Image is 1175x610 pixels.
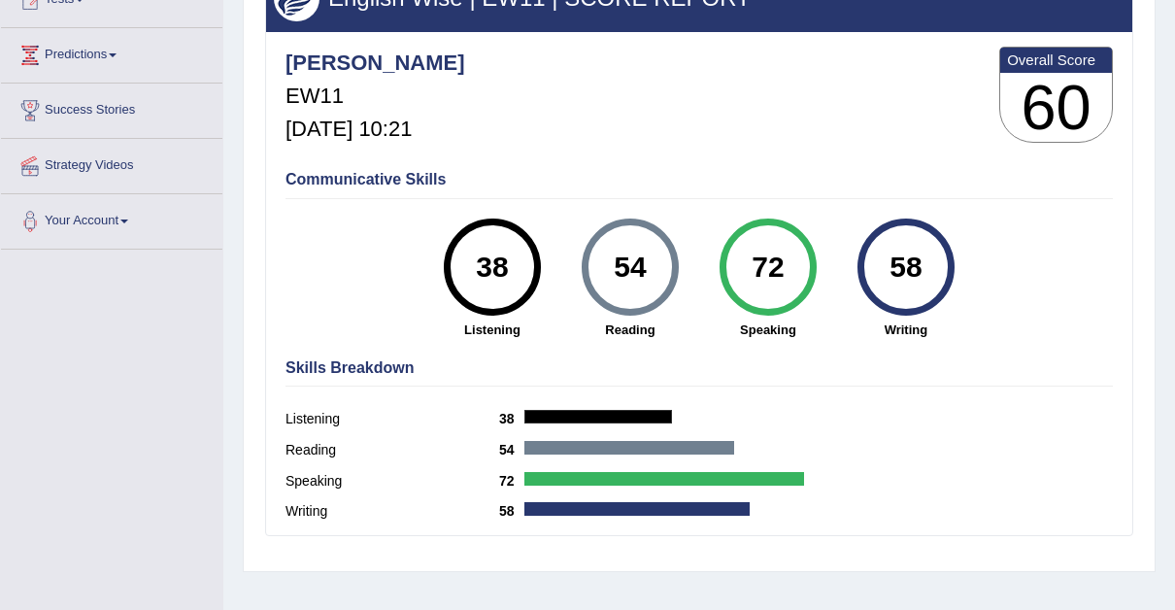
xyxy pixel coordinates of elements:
[594,226,665,308] div: 54
[1,28,222,77] a: Predictions
[847,321,965,339] strong: Writing
[1000,73,1112,143] h3: 60
[285,501,499,522] label: Writing
[499,503,524,519] b: 58
[1007,51,1105,68] b: Overall Score
[456,226,527,308] div: 38
[1,84,222,132] a: Success Stories
[285,440,499,460] label: Reading
[499,411,524,426] b: 38
[433,321,552,339] strong: Listening
[285,51,465,75] h4: [PERSON_NAME]
[285,471,499,491] label: Speaking
[285,409,499,429] label: Listening
[285,171,1113,188] h4: Communicative Skills
[285,85,465,108] h5: EW11
[499,442,524,457] b: 54
[285,359,1113,377] h4: Skills Breakdown
[709,321,827,339] strong: Speaking
[732,226,803,308] div: 72
[285,118,465,141] h5: [DATE] 10:21
[499,473,524,489] b: 72
[1,194,222,243] a: Your Account
[571,321,689,339] strong: Reading
[870,226,941,308] div: 58
[1,139,222,187] a: Strategy Videos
